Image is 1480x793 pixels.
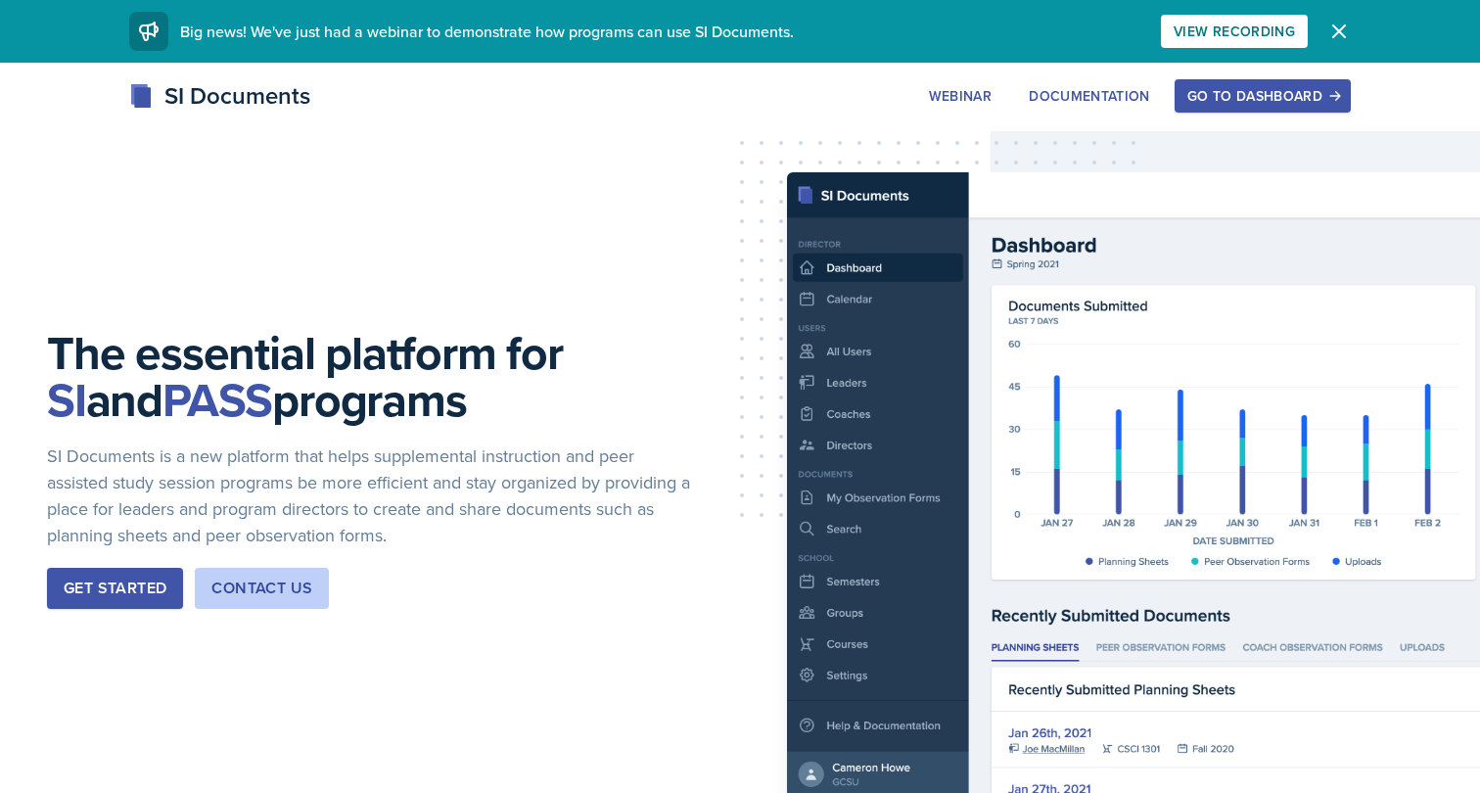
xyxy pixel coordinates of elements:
[1174,23,1295,39] div: View Recording
[47,568,183,609] button: Get Started
[1161,15,1308,48] button: View Recording
[211,577,312,600] div: Contact Us
[129,78,310,114] div: SI Documents
[195,568,329,609] button: Contact Us
[1016,79,1163,113] button: Documentation
[916,79,1004,113] button: Webinar
[1175,79,1351,113] button: Go to Dashboard
[1187,88,1338,104] div: Go to Dashboard
[64,577,166,600] div: Get Started
[1029,88,1150,104] div: Documentation
[180,21,794,42] span: Big news! We've just had a webinar to demonstrate how programs can use SI Documents.
[929,88,992,104] div: Webinar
